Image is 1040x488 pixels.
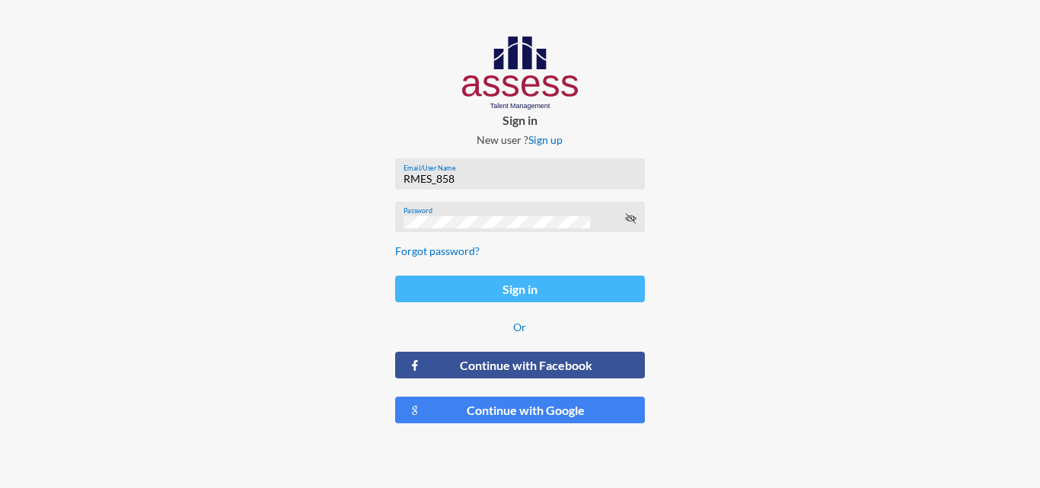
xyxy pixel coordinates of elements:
[395,321,644,333] p: Or
[395,244,480,257] a: Forgot password?
[404,173,636,185] input: Email/User Name
[383,133,656,146] p: New user ?
[395,276,644,302] button: Sign in
[462,37,579,110] img: AssessLogoo.svg
[383,113,656,127] p: Sign in
[395,397,644,423] button: Continue with Google
[395,352,644,378] button: Continue with Facebook
[528,133,563,146] a: Sign up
